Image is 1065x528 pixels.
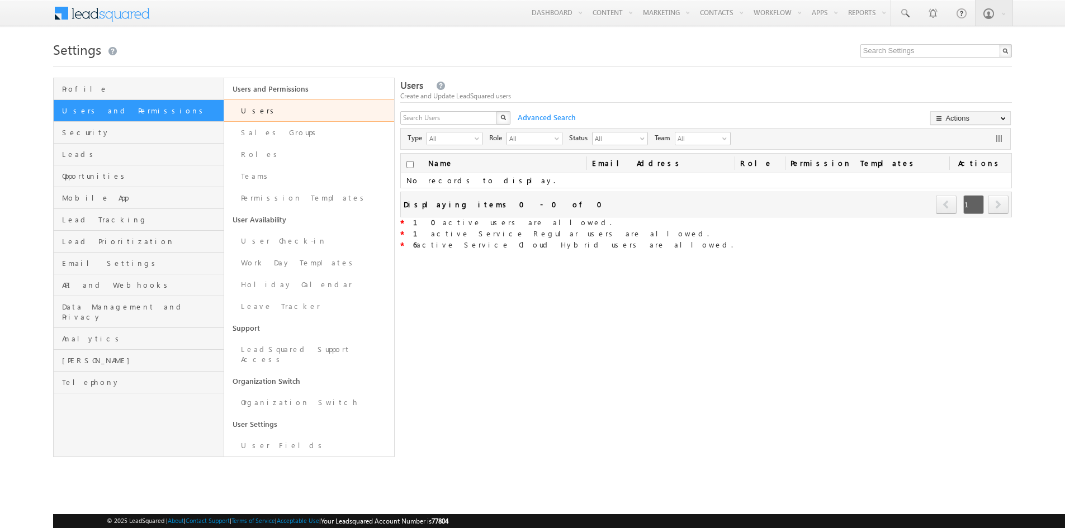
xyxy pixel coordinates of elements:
[400,91,1012,101] div: Create and Update LeadSquared users
[224,144,394,165] a: Roles
[400,111,498,125] input: Search Users
[224,209,394,230] a: User Availability
[54,274,223,296] a: API and Webhooks
[224,187,394,209] a: Permission Templates
[507,132,553,144] span: All
[586,154,735,173] a: Email Address
[735,154,785,173] a: Role
[224,339,394,370] a: LeadSquared Support Access
[54,231,223,253] a: Lead Prioritization
[413,229,431,238] strong: 1
[54,328,223,350] a: Analytics
[54,209,223,231] a: Lead Tracking
[404,229,709,238] span: active Service Regular users are allowed.
[949,154,1011,173] span: Actions
[404,198,609,211] div: Displaying items 0 - 0 of 0
[62,355,220,365] span: [PERSON_NAME]
[593,132,638,144] span: All
[413,240,416,249] strong: 6
[62,377,220,387] span: Telephony
[224,370,394,392] a: Organization Switch
[512,112,579,122] span: Advanced Search
[401,173,1011,188] td: No records to display.
[489,133,507,143] span: Role
[988,196,1009,214] a: next
[655,133,675,143] span: Team
[321,517,448,525] span: Your Leadsquared Account Number is
[54,78,223,100] a: Profile
[224,317,394,339] a: Support
[53,40,101,58] span: Settings
[168,517,184,524] a: About
[54,144,223,165] a: Leads
[54,187,223,209] a: Mobile App
[569,133,592,143] span: Status
[54,372,223,393] a: Telephony
[423,154,459,173] a: Name
[988,195,1009,214] span: next
[427,132,473,144] span: All
[54,122,223,144] a: Security
[224,392,394,413] a: Organization Switch
[860,44,1012,58] input: Search Settings
[413,217,443,227] strong: 10
[475,135,484,141] span: select
[231,517,275,524] a: Terms of Service
[54,100,223,122] a: Users and Permissions
[62,215,220,225] span: Lead Tracking
[224,296,394,317] a: Leave Tracker
[224,165,394,187] a: Teams
[62,302,220,322] span: Data Management and Privacy
[62,334,220,344] span: Analytics
[62,149,220,159] span: Leads
[930,111,1011,125] button: Actions
[224,78,394,99] a: Users and Permissions
[404,217,612,227] span: active users are allowed.
[62,258,220,268] span: Email Settings
[62,127,220,137] span: Security
[936,196,957,214] a: prev
[408,133,427,143] span: Type
[224,99,394,122] a: Users
[400,79,423,92] span: Users
[555,135,564,141] span: select
[432,517,448,525] span: 77804
[62,106,220,116] span: Users and Permissions
[963,195,984,214] span: 1
[936,195,957,214] span: prev
[224,230,394,252] a: User Check-in
[62,236,220,246] span: Lead Prioritization
[62,280,220,290] span: API and Webhooks
[54,253,223,274] a: Email Settings
[500,115,506,120] img: Search
[107,516,448,526] span: © 2025 LeadSquared | | | | |
[404,240,733,249] span: active Service Cloud Hybrid users are allowed.
[54,350,223,372] a: [PERSON_NAME]
[640,135,649,141] span: select
[224,252,394,274] a: Work Day Templates
[224,435,394,456] a: User Fields
[675,132,720,145] span: All
[785,154,949,173] span: Permission Templates
[54,165,223,187] a: Opportunities
[62,84,220,94] span: Profile
[224,413,394,435] a: User Settings
[277,517,319,524] a: Acceptable Use
[62,171,220,181] span: Opportunities
[54,296,223,328] a: Data Management and Privacy
[62,193,220,203] span: Mobile App
[224,274,394,296] a: Holiday Calendar
[224,122,394,144] a: Sales Groups
[186,517,230,524] a: Contact Support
